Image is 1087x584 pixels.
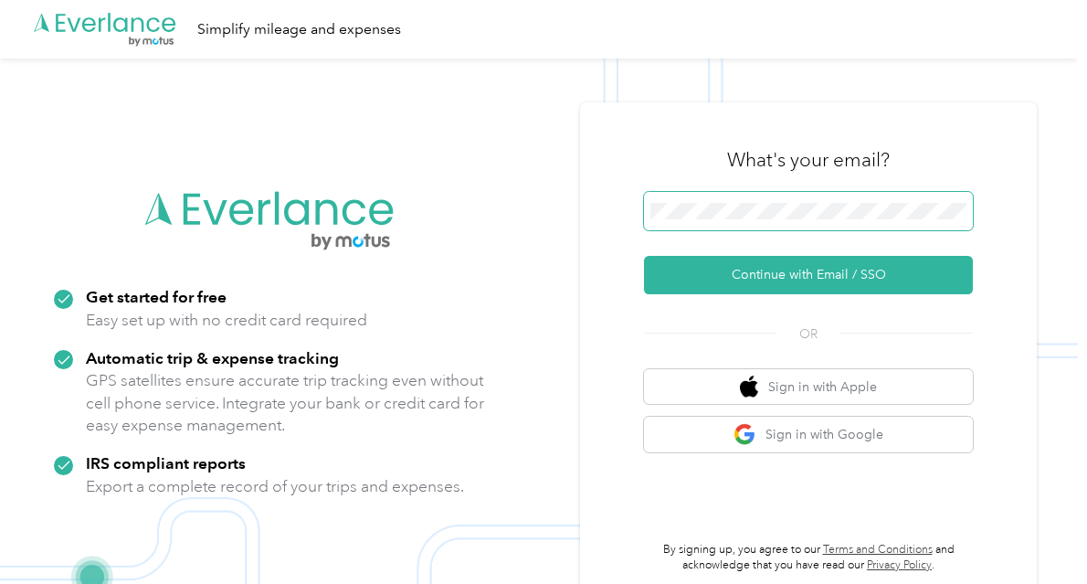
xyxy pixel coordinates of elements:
[740,376,758,398] img: apple logo
[644,369,973,405] button: apple logoSign in with Apple
[867,558,932,572] a: Privacy Policy
[86,287,227,306] strong: Get started for free
[86,369,485,437] p: GPS satellites ensure accurate trip tracking even without cell phone service. Integrate your bank...
[733,423,756,446] img: google logo
[86,348,339,367] strong: Automatic trip & expense tracking
[86,453,246,473] strong: IRS compliant reports
[86,475,464,498] p: Export a complete record of your trips and expenses.
[644,256,973,294] button: Continue with Email / SSO
[727,147,890,173] h3: What's your email?
[776,324,840,344] span: OR
[644,542,973,574] p: By signing up, you agree to our and acknowledge that you have read our .
[823,543,933,557] a: Terms and Conditions
[86,309,367,332] p: Easy set up with no credit card required
[197,18,401,41] div: Simplify mileage and expenses
[644,417,973,452] button: google logoSign in with Google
